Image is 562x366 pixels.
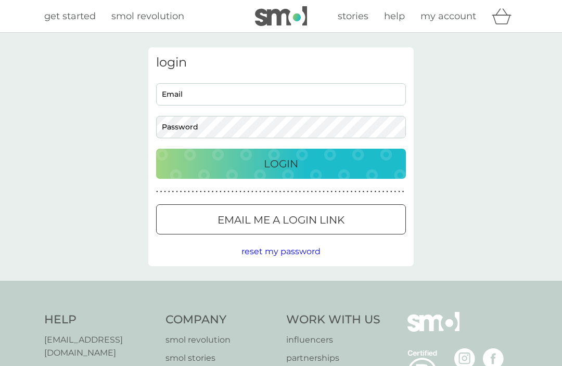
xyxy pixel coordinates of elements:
p: ● [220,189,222,194]
span: get started [44,10,96,22]
p: ● [176,189,178,194]
p: Login [264,155,298,172]
p: ● [259,189,261,194]
p: ● [390,189,392,194]
p: ● [271,189,273,194]
span: reset my password [241,246,321,256]
p: ● [244,189,246,194]
p: ● [236,189,238,194]
button: reset my password [241,245,321,258]
h4: Company [165,312,276,328]
p: ● [279,189,281,194]
p: ● [168,189,170,194]
p: ● [378,189,380,194]
p: ● [366,189,368,194]
p: ● [200,189,202,194]
a: partnerships [286,351,380,365]
p: ● [315,189,317,194]
img: smol [255,6,307,26]
p: ● [208,189,210,194]
span: stories [338,10,368,22]
p: ● [212,189,214,194]
p: ● [339,189,341,194]
p: ● [283,189,285,194]
p: ● [164,189,166,194]
h4: Work With Us [286,312,380,328]
div: basket [492,6,518,27]
p: ● [267,189,270,194]
p: ● [247,189,249,194]
p: ● [331,189,333,194]
a: my account [420,9,476,24]
p: ● [359,189,361,194]
p: ● [335,189,337,194]
p: ● [156,189,158,194]
button: Email me a login link [156,204,406,234]
p: ● [227,189,229,194]
p: ● [204,189,206,194]
p: ● [224,189,226,194]
button: Login [156,149,406,179]
p: ● [160,189,162,194]
p: ● [188,189,190,194]
p: ● [263,189,265,194]
p: ● [291,189,293,194]
a: stories [338,9,368,24]
p: ● [342,189,344,194]
p: ● [299,189,301,194]
p: ● [386,189,388,194]
a: [EMAIL_ADDRESS][DOMAIN_NAME] [44,333,155,360]
p: ● [251,189,253,194]
p: ● [351,189,353,194]
p: Email me a login link [218,212,344,228]
p: ● [184,189,186,194]
p: ● [275,189,277,194]
p: ● [256,189,258,194]
p: ● [239,189,241,194]
a: smol stories [165,351,276,365]
p: ● [354,189,356,194]
span: my account [420,10,476,22]
a: help [384,9,405,24]
p: ● [192,189,194,194]
p: ● [363,189,365,194]
a: smol revolution [165,333,276,347]
p: ● [180,189,182,194]
p: ● [398,189,400,194]
p: ● [311,189,313,194]
p: ● [232,189,234,194]
h4: Help [44,312,155,328]
p: ● [402,189,404,194]
span: help [384,10,405,22]
a: smol revolution [111,9,184,24]
p: ● [382,189,385,194]
p: ● [295,189,297,194]
p: ● [303,189,305,194]
p: ● [319,189,321,194]
p: ● [371,189,373,194]
p: ● [307,189,309,194]
p: ● [196,189,198,194]
p: ● [215,189,218,194]
p: ● [347,189,349,194]
p: ● [394,189,397,194]
p: ● [323,189,325,194]
p: ● [172,189,174,194]
p: ● [374,189,376,194]
img: smol [407,312,459,347]
a: get started [44,9,96,24]
h3: login [156,55,406,70]
a: influencers [286,333,380,347]
p: ● [287,189,289,194]
p: ● [327,189,329,194]
span: smol revolution [111,10,184,22]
